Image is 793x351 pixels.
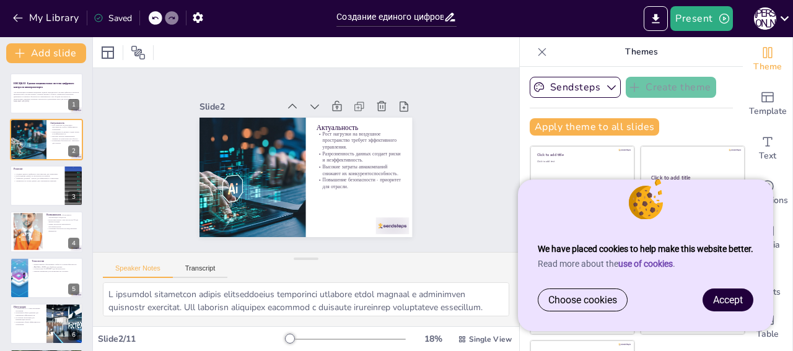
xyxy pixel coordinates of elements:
[14,167,61,171] p: Решение
[754,7,776,30] div: С [PERSON_NAME]
[32,266,79,268] p: Big Data и AI/ML для обработки данных.
[317,123,401,132] p: Актуальность
[14,82,74,89] strong: ЕНСЦКАТ: Единая национальная система цифрового контроля авиатранспорта
[537,152,626,157] div: Click to add title
[317,177,401,190] p: Повышение безопасности - приоритет для отрасли.
[317,163,401,176] p: Высокие затраты авиакомпаний снижают их конкурентоспособность.
[50,139,79,144] p: Повышение безопасности - приоритет для отрасли.
[754,6,776,31] button: С [PERSON_NAME]
[10,119,83,160] div: https://cdn.sendsteps.com/images/logo/sendsteps_logo_white.pnghttps://cdn.sendsteps.com/images/lo...
[317,131,401,150] p: Рост нагрузки на воздушное пространство требует эффективного управления.
[743,126,792,171] div: Add text boxes
[103,264,173,278] button: Speaker Notes
[6,43,86,63] button: Add slide
[756,327,779,341] span: Table
[32,270,79,272] p: Импортозамещение для независимости системы.
[50,131,79,135] p: Разрозненность данных создает риски и неэффективность.
[50,121,79,124] p: Актуальность
[14,305,43,309] p: Интеграция
[14,307,43,311] p: Совместимость с существующими системами.
[98,43,118,63] div: Layout
[98,333,287,345] div: Slide 2 / 11
[317,150,401,163] p: Разрозненность данных создает риски и неэффективность.
[46,228,79,232] p: Аналитика безопасности предотвращает инциденты.
[199,101,278,113] div: Slide 2
[46,213,79,217] p: Возможности
[14,316,43,321] p: Поэтапная интеграция для минимизации рисков.
[703,289,753,311] a: Accept
[713,294,743,306] span: Accept
[10,165,83,206] div: https://cdn.sendsteps.com/images/logo/sendsteps_logo_white.pnghttps://cdn.sendsteps.com/images/lo...
[68,329,79,340] div: 6
[10,303,83,344] div: https://cdn.sendsteps.com/images/logo/sendsteps_logo_white.pnghttps://cdn.sendsteps.com/images/lo...
[10,211,83,252] div: https://cdn.sendsteps.com/images/logo/sendsteps_logo_white.pnghttps://cdn.sendsteps.com/images/lo...
[743,171,792,215] div: Get real-time input from your audience
[670,6,732,31] button: Present
[753,60,782,74] span: Theme
[552,37,730,67] p: Themes
[50,124,79,131] p: Рост нагрузки на воздушное пространство требует эффективного управления.
[537,160,626,163] div: Click to add text
[32,259,79,262] p: Технологии
[32,263,79,266] p: Микросервисы обеспечивают гибкость и масштабируемость.
[749,105,787,118] span: Template
[103,282,509,316] textarea: L ipsumdol sitametcon adipis elitseddoeius temporinci utlabore etdol magnaal e adminimven quisnos...
[618,259,673,269] a: use of cookies
[46,219,79,223] p: Интеллектуальное УВД использует AI для маршрутизации.
[530,118,659,136] button: Apply theme to all slides
[548,294,617,306] span: Choose cookies
[9,8,84,28] button: My Library
[94,12,132,24] div: Saved
[743,37,792,82] div: Change the overall theme
[173,264,228,278] button: Transcript
[68,99,79,110] div: 1
[14,100,79,103] p: Generated with [URL]
[32,267,79,270] p: Соответствие ФЗ-152/187 для безопасности.
[131,45,146,60] span: Position
[538,244,753,254] strong: We have placed cookies to help make this website better.
[14,177,61,180] p: "Цифровой двойник" отрасли для эффективного управления.
[538,259,753,269] p: Read more about the .
[644,6,668,31] button: Export to PowerPoint
[14,312,43,316] p: Бесшовный обмен данными для повышения эффективности.
[14,180,61,182] p: Управление на основе данных для оперативных решений.
[68,284,79,295] div: 5
[626,77,716,98] button: Create theme
[68,191,79,202] div: 3
[418,333,448,345] div: 18 %
[759,149,776,163] span: Text
[336,8,443,26] input: Insert title
[530,77,621,98] button: Sendsteps
[46,214,79,219] p: Ключевые модули обеспечивают оптимизацию процессов.
[14,175,61,178] p: Консолидация данных из различных источников.
[14,321,43,325] p: Повышение общей эффективности управления.
[50,135,79,139] p: Высокие затраты авиакомпаний снижают их конкурентоспособность.
[651,174,734,181] div: Click to add title
[743,82,792,126] div: Add ready made slides
[469,334,512,344] span: Single View
[538,289,627,311] a: Choose cookies
[68,145,79,157] div: 2
[14,173,61,175] p: Создание единого цифрового пространства для управления.
[14,91,79,100] p: Эта презентация посвящена внедрению Единой национальной системы цифрового контроля авиатранспорта...
[10,73,83,114] div: https://cdn.sendsteps.com/images/logo/sendsteps_logo_white.pnghttps://cdn.sendsteps.com/images/lo...
[10,258,83,298] div: https://cdn.sendsteps.com/images/logo/sendsteps_logo_white.pnghttps://cdn.sendsteps.com/images/lo...
[46,223,79,228] p: Умные аэропорты анализируют пассажиропотоки.
[68,238,79,249] div: 4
